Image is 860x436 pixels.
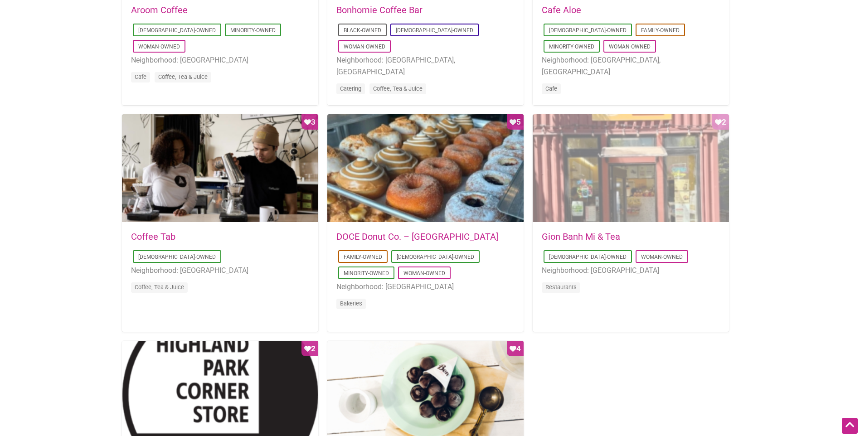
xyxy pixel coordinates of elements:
a: [DEMOGRAPHIC_DATA]-Owned [549,254,627,260]
a: Woman-Owned [403,270,445,276]
a: Minority-Owned [549,44,594,50]
a: [DEMOGRAPHIC_DATA]-Owned [396,27,473,34]
a: [DEMOGRAPHIC_DATA]-Owned [397,254,474,260]
a: [DEMOGRAPHIC_DATA]-Owned [138,27,216,34]
li: Neighborhood: [GEOGRAPHIC_DATA] [542,265,720,276]
li: Neighborhood: [GEOGRAPHIC_DATA] [131,54,309,66]
a: Gion Banh Mi & Tea [542,231,620,242]
a: Bonhomie Coffee Bar [336,5,423,15]
a: Family-Owned [641,27,680,34]
a: Woman-Owned [641,254,683,260]
li: Neighborhood: [GEOGRAPHIC_DATA] [131,265,309,276]
a: Black-Owned [344,27,381,34]
a: Restaurants [545,284,577,291]
a: Cafe [545,85,557,92]
a: Minority-Owned [230,27,276,34]
a: Woman-Owned [609,44,651,50]
a: Coffee, Tea & Juice [158,73,208,80]
a: Aroom Coffee [131,5,188,15]
a: Woman-Owned [138,44,180,50]
a: Coffee, Tea & Juice [373,85,423,92]
a: Bakeries [340,300,362,307]
a: [DEMOGRAPHIC_DATA]-Owned [138,254,216,260]
a: Woman-Owned [344,44,385,50]
a: Catering [340,85,361,92]
a: Cafe [135,73,146,80]
a: DOCE Donut Co. – [GEOGRAPHIC_DATA] [336,231,498,242]
a: Coffee Tab [131,231,175,242]
a: Family-Owned [344,254,382,260]
a: [DEMOGRAPHIC_DATA]-Owned [549,27,627,34]
div: Scroll Back to Top [842,418,858,434]
li: Neighborhood: [GEOGRAPHIC_DATA], [GEOGRAPHIC_DATA] [336,54,515,78]
a: Coffee, Tea & Juice [135,284,184,291]
a: Minority-Owned [344,270,389,276]
li: Neighborhood: [GEOGRAPHIC_DATA] [336,281,515,293]
a: Cafe Aloe [542,5,581,15]
li: Neighborhood: [GEOGRAPHIC_DATA], [GEOGRAPHIC_DATA] [542,54,720,78]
